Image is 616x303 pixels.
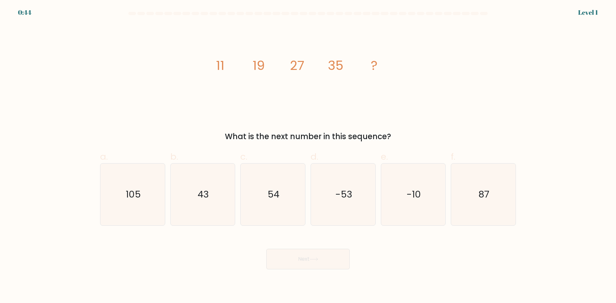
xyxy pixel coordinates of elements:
span: d. [311,150,318,163]
tspan: 27 [290,56,304,74]
text: 87 [479,188,490,201]
text: 105 [126,188,141,201]
div: 0:44 [18,8,31,17]
text: 54 [268,188,279,201]
span: b. [170,150,178,163]
button: Next [266,249,350,269]
text: -10 [406,188,421,201]
tspan: 35 [328,56,343,74]
span: c. [240,150,247,163]
tspan: ? [371,56,378,74]
tspan: 11 [216,56,224,74]
div: What is the next number in this sequence? [104,131,512,142]
div: Level 1 [578,8,598,17]
span: a. [100,150,108,163]
span: e. [381,150,388,163]
tspan: 19 [252,56,265,74]
span: f. [451,150,455,163]
text: 43 [198,188,209,201]
text: -53 [335,188,352,201]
